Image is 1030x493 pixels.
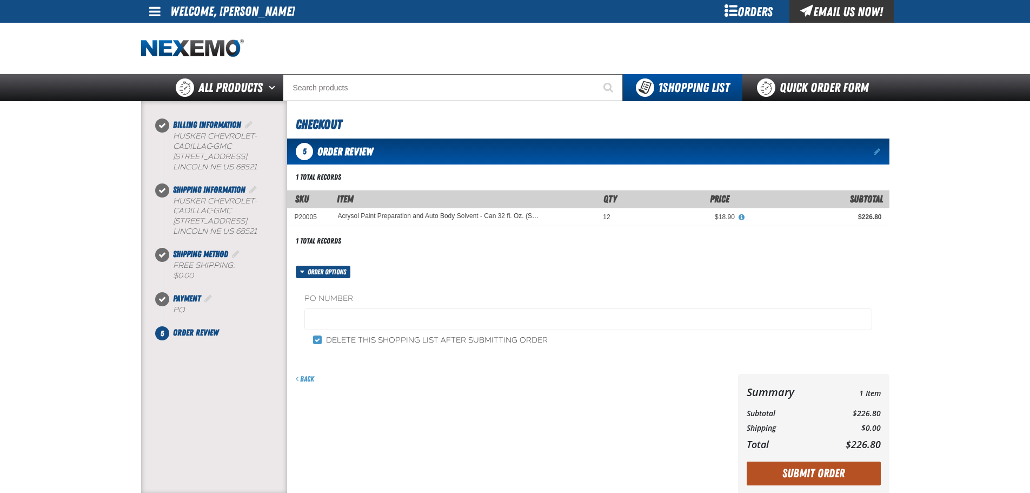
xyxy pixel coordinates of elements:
[603,193,617,205] span: Qty
[162,292,287,326] li: Payment. Step 4 of 5. Completed
[747,421,824,436] th: Shipping
[596,74,623,101] button: Start Searching
[265,74,283,101] button: Open All Products pages
[173,249,228,259] span: Shipping Method
[296,143,313,160] span: 5
[296,266,351,278] button: Order options
[337,193,354,205] span: Item
[173,327,218,338] span: Order Review
[747,406,824,421] th: Subtotal
[823,406,880,421] td: $226.80
[223,227,234,236] span: US
[230,249,241,259] a: Edit Shipping Method
[155,326,169,340] span: 5
[296,236,341,246] div: 1 total records
[747,383,824,402] th: Summary
[317,145,373,158] span: Order Review
[243,120,254,130] a: Edit Billing Information
[210,227,221,236] span: NE
[626,213,735,221] div: $18.90
[173,261,287,281] div: Free Shipping:
[141,39,244,58] img: Nexemo logo
[874,148,882,155] a: Edit items
[203,293,214,304] a: Edit Payment
[747,462,881,485] button: Submit Order
[287,208,330,226] td: P20005
[173,216,247,226] span: [STREET_ADDRESS]
[173,185,245,195] span: Shipping Information
[304,294,872,304] label: PO Number
[742,74,889,101] a: Quick Order Form
[603,213,610,221] span: 12
[747,436,824,453] th: Total
[173,196,257,216] span: Husker Chevrolet-Cadillac-GMC
[850,193,883,205] span: Subtotal
[735,213,749,222] button: View All Prices for Acrysol Paint Preparation and Auto Body Solvent - Can 32 fl. Oz. (Sold Indivi...
[236,227,257,236] bdo: 68521
[141,39,244,58] a: Home
[296,117,342,132] span: Checkout
[750,213,882,221] div: $226.80
[308,266,350,278] span: Order options
[295,193,309,205] a: SKU
[313,336,548,346] label: Delete this shopping list after submitting order
[823,383,880,402] td: 1 Item
[296,374,314,383] a: Back
[823,421,880,436] td: $0.00
[658,80,729,95] span: Shopping List
[162,248,287,292] li: Shipping Method. Step 3 of 5. Completed
[623,74,742,101] button: You have 1 Shopping List. Open to view details
[283,74,623,101] input: Search
[173,271,194,280] strong: $0.00
[173,120,241,130] span: Billing Information
[162,119,287,183] li: Billing Information. Step 1 of 5. Completed
[658,80,662,95] strong: 1
[296,172,341,182] div: 1 total records
[223,162,234,172] span: US
[154,119,287,339] nav: Checkout steps. Current step is Order Review. Step 5 of 5
[710,193,729,205] span: Price
[162,183,287,248] li: Shipping Information. Step 2 of 5. Completed
[210,162,221,172] span: NE
[173,132,257,151] span: Husker Chevrolet-Cadillac-GMC
[198,78,263,97] span: All Products
[173,162,208,172] span: LINCOLN
[248,185,258,195] a: Edit Shipping Information
[162,326,287,339] li: Order Review. Step 5 of 5. Not Completed
[173,227,208,236] span: LINCOLN
[173,293,201,304] span: Payment
[313,336,322,344] input: Delete this shopping list after submitting order
[338,213,539,220] a: Acrysol Paint Preparation and Auto Body Solvent - Can 32 fl. Oz. (Sold Individually)
[173,305,287,315] div: P.O.
[236,162,257,172] bdo: 68521
[173,152,247,161] span: [STREET_ADDRESS]
[846,438,881,451] span: $226.80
